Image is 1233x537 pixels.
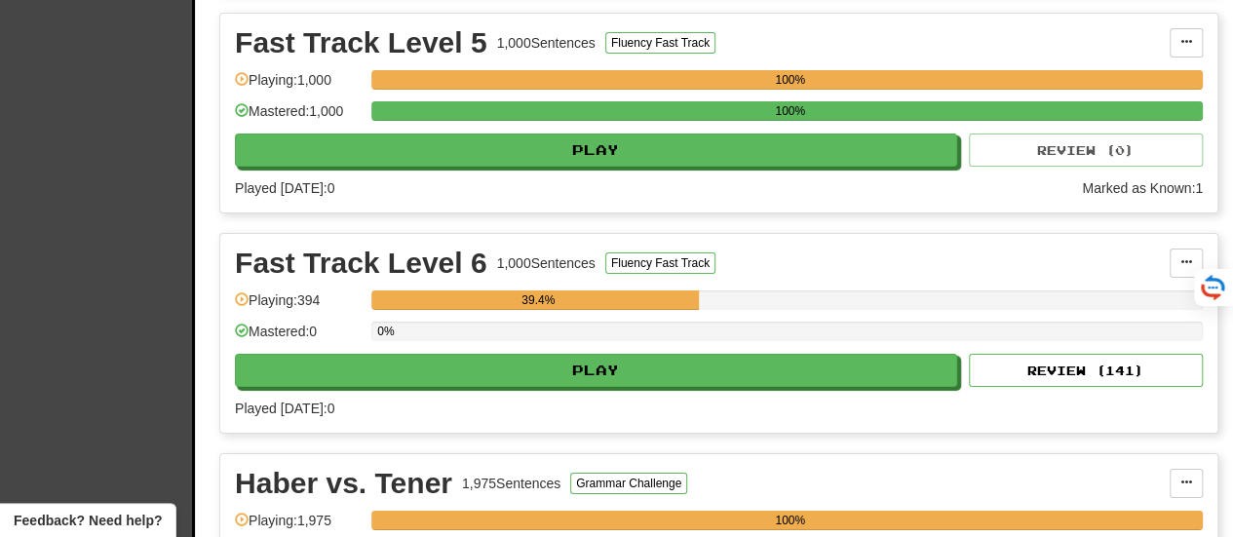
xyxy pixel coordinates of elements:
[235,28,487,58] div: Fast Track Level 5
[235,70,362,102] div: Playing: 1,000
[377,511,1203,530] div: 100%
[377,290,699,310] div: 39.4%
[235,401,334,416] span: Played [DATE]: 0
[235,354,957,387] button: Play
[235,134,957,167] button: Play
[969,354,1203,387] button: Review (141)
[235,180,334,196] span: Played [DATE]: 0
[235,469,452,498] div: Haber vs. Tener
[605,32,715,54] button: Fluency Fast Track
[235,290,362,323] div: Playing: 394
[377,101,1203,121] div: 100%
[235,101,362,134] div: Mastered: 1,000
[1082,178,1203,198] div: Marked as Known: 1
[235,322,362,354] div: Mastered: 0
[235,249,487,278] div: Fast Track Level 6
[462,474,560,493] div: 1,975 Sentences
[497,33,596,53] div: 1,000 Sentences
[969,134,1203,167] button: Review (0)
[605,252,715,274] button: Fluency Fast Track
[377,70,1203,90] div: 100%
[14,511,162,530] span: Open feedback widget
[497,253,596,273] div: 1,000 Sentences
[570,473,687,494] button: Grammar Challenge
